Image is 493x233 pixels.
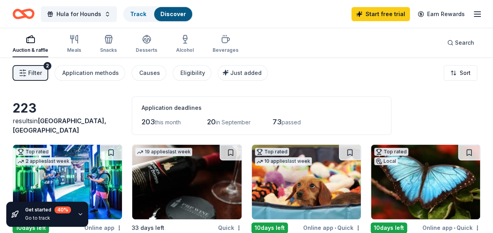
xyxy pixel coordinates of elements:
[13,31,48,57] button: Auction & raffle
[100,31,117,57] button: Snacks
[13,117,106,134] span: [GEOGRAPHIC_DATA], [GEOGRAPHIC_DATA]
[180,68,205,78] div: Eligibility
[139,68,160,78] div: Causes
[67,47,81,53] div: Meals
[132,145,241,219] img: Image for PRP Wine International
[282,119,301,126] span: passed
[142,103,382,113] div: Application deadlines
[213,31,238,57] button: Beverages
[13,145,122,219] img: Image for WonderWorks Orlando
[25,206,71,213] div: Get started
[160,11,186,17] a: Discover
[454,225,455,231] span: •
[255,157,312,166] div: 10 applies last week
[131,65,166,81] button: Causes
[136,47,157,53] div: Desserts
[67,31,81,57] button: Meals
[213,47,238,53] div: Beverages
[216,119,251,126] span: in September
[16,157,71,166] div: 2 applies last week
[16,148,50,156] div: Top rated
[252,145,361,219] img: Image for BarkBox
[123,6,193,22] button: TrackDiscover
[455,38,474,47] span: Search
[444,65,477,81] button: Sort
[13,5,35,23] a: Home
[155,119,181,126] span: this month
[176,47,194,53] div: Alcohol
[13,47,48,53] div: Auction & raffle
[374,148,408,156] div: Top rated
[44,62,51,70] div: 2
[13,117,106,134] span: in
[135,148,192,156] div: 19 applies last week
[207,118,216,126] span: 20
[413,7,469,21] a: Earn Rewards
[132,223,164,233] div: 33 days left
[218,223,242,233] div: Quick
[303,223,361,233] div: Online app Quick
[13,65,48,81] button: Filter2
[176,31,194,57] button: Alcohol
[130,11,146,17] a: Track
[273,118,282,126] span: 73
[230,69,262,76] span: Just added
[422,223,480,233] div: Online app Quick
[56,9,101,19] span: Hula for Hounds
[100,47,117,53] div: Snacks
[142,118,155,126] span: 203
[55,65,125,81] button: Application methods
[25,215,71,221] div: Go to track
[41,6,117,22] button: Hula for Hounds
[62,68,119,78] div: Application methods
[374,157,398,165] div: Local
[441,35,480,51] button: Search
[136,31,157,57] button: Desserts
[28,68,42,78] span: Filter
[351,7,410,21] a: Start free trial
[55,206,71,213] div: 40 %
[335,225,336,231] span: •
[173,65,211,81] button: Eligibility
[13,116,122,135] div: results
[218,65,268,81] button: Just added
[371,145,480,219] img: Image for Butterfly World
[13,100,122,116] div: 223
[460,68,471,78] span: Sort
[255,148,289,156] div: Top rated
